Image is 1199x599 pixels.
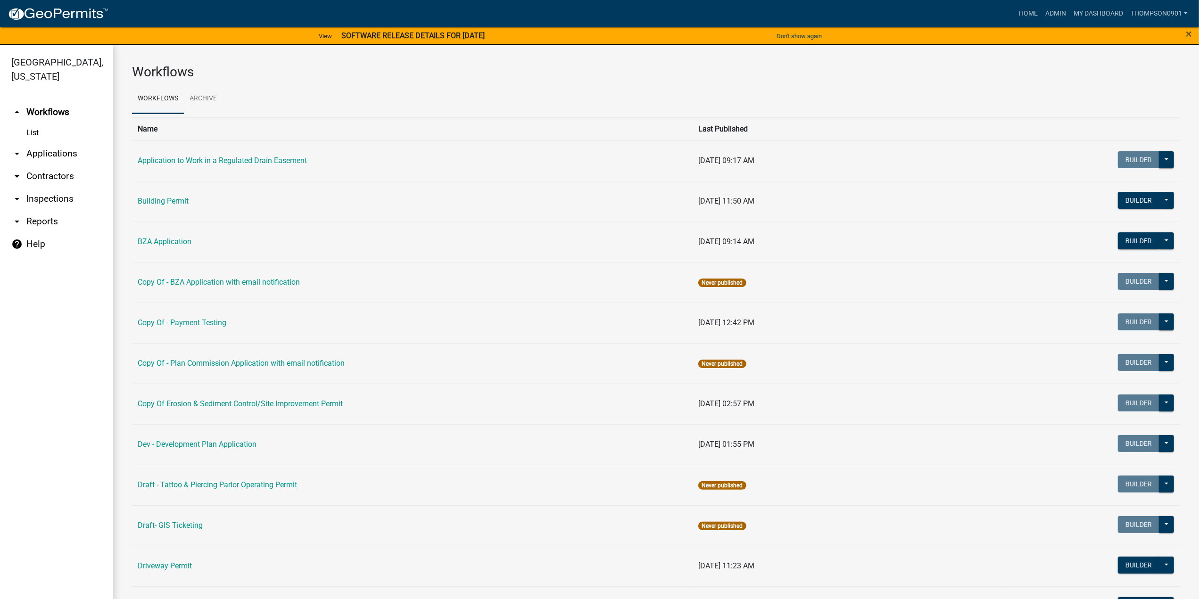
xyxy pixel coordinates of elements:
[11,193,23,205] i: arrow_drop_down
[1118,273,1159,290] button: Builder
[1042,5,1070,23] a: Admin
[138,399,343,408] a: Copy Of Erosion & Sediment Control/Site Improvement Permit
[132,84,184,114] a: Workflows
[138,480,297,489] a: Draft - Tattoo & Piercing Parlor Operating Permit
[773,28,826,44] button: Don't show again
[698,561,754,570] span: [DATE] 11:23 AM
[1118,151,1159,168] button: Builder
[698,522,746,530] span: Never published
[1118,232,1159,249] button: Builder
[138,237,191,246] a: BZA Application
[138,197,189,205] a: Building Permit
[1118,354,1159,371] button: Builder
[1186,28,1192,40] button: Close
[138,440,256,449] a: Dev - Development Plan Application
[1070,5,1127,23] a: My Dashboard
[11,216,23,227] i: arrow_drop_down
[698,197,754,205] span: [DATE] 11:50 AM
[698,237,754,246] span: [DATE] 09:14 AM
[341,31,485,40] strong: SOFTWARE RELEASE DETAILS FOR [DATE]
[1118,313,1159,330] button: Builder
[11,107,23,118] i: arrow_drop_up
[693,117,1004,140] th: Last Published
[138,278,300,287] a: Copy Of - BZA Application with email notification
[698,156,754,165] span: [DATE] 09:17 AM
[315,28,336,44] a: View
[1118,394,1159,411] button: Builder
[132,117,693,140] th: Name
[138,318,226,327] a: Copy Of - Payment Testing
[132,64,1180,80] h3: Workflows
[138,156,307,165] a: Application to Work in a Regulated Drain Easement
[1186,27,1192,41] span: ×
[698,318,754,327] span: [DATE] 12:42 PM
[698,399,754,408] span: [DATE] 02:57 PM
[698,279,746,287] span: Never published
[138,561,192,570] a: Driveway Permit
[11,238,23,250] i: help
[698,440,754,449] span: [DATE] 01:55 PM
[184,84,223,114] a: Archive
[138,521,203,530] a: Draft- GIS Ticketing
[1118,557,1159,574] button: Builder
[698,481,746,490] span: Never published
[1127,5,1191,23] a: thompson0901
[138,359,345,368] a: Copy Of - Plan Commission Application with email notification
[1015,5,1042,23] a: Home
[11,148,23,159] i: arrow_drop_down
[1118,192,1159,209] button: Builder
[698,360,746,368] span: Never published
[1118,476,1159,492] button: Builder
[11,171,23,182] i: arrow_drop_down
[1118,435,1159,452] button: Builder
[1118,516,1159,533] button: Builder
